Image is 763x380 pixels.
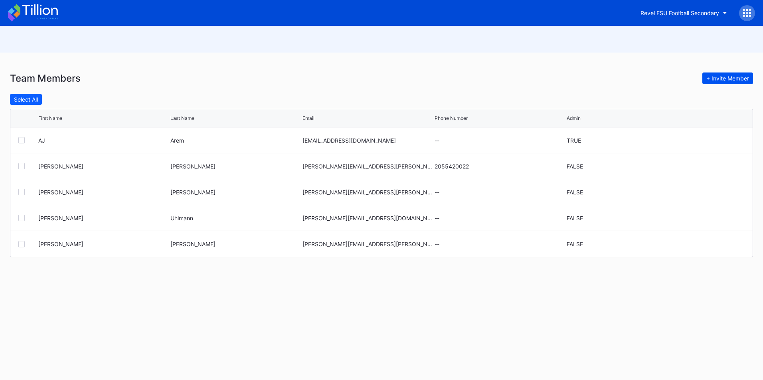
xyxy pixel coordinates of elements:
[567,137,581,144] div: TRUE
[302,163,433,170] div: [PERSON_NAME][EMAIL_ADDRESS][PERSON_NAME][DOMAIN_NAME]
[302,241,433,247] div: [PERSON_NAME][EMAIL_ADDRESS][PERSON_NAME][DOMAIN_NAME]
[567,189,583,196] div: FALSE
[567,241,583,247] div: FALSE
[702,72,753,84] button: + Invite Member
[10,72,81,84] div: Team Members
[170,189,300,196] div: [PERSON_NAME]
[435,215,565,221] div: --
[302,215,433,221] div: [PERSON_NAME][EMAIL_ADDRESS][DOMAIN_NAME]
[640,10,719,16] div: Revel FSU Football Secondary
[435,163,565,170] div: 2055420022
[435,137,565,144] div: --
[170,137,300,144] div: Arem
[170,241,300,247] div: [PERSON_NAME]
[38,189,168,196] div: [PERSON_NAME]
[567,163,583,170] div: FALSE
[302,137,433,144] div: [EMAIL_ADDRESS][DOMAIN_NAME]
[38,215,168,221] div: [PERSON_NAME]
[170,215,300,221] div: Uhlmann
[170,115,194,121] div: Last Name
[635,6,733,20] button: Revel FSU Football Secondary
[706,75,749,82] div: + Invite Member
[10,94,42,105] button: Select All
[170,163,300,170] div: [PERSON_NAME]
[38,115,62,121] div: First Name
[435,115,468,121] div: Phone Number
[435,241,565,247] div: --
[302,115,314,121] div: Email
[38,241,168,247] div: [PERSON_NAME]
[38,163,168,170] div: [PERSON_NAME]
[14,96,38,103] div: Select All
[435,189,565,196] div: --
[38,137,168,144] div: AJ
[567,115,581,121] div: Admin
[302,189,433,196] div: [PERSON_NAME][EMAIL_ADDRESS][PERSON_NAME][DOMAIN_NAME]
[567,215,583,221] div: FALSE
